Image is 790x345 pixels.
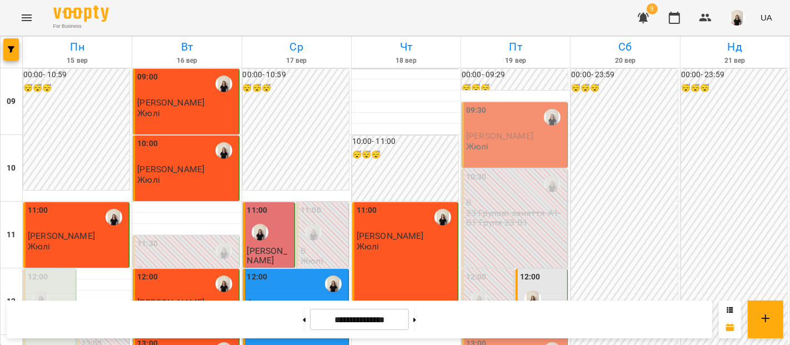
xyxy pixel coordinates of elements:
img: Жюлі [524,291,541,307]
span: [PERSON_NAME] [357,231,424,241]
span: [PERSON_NAME] [247,246,287,266]
h6: 00:00 - 23:59 [681,69,787,81]
p: 0 [137,264,236,274]
h6: Сб [572,38,678,56]
label: 12:00 [28,271,48,283]
h6: 19 вер [463,56,568,66]
h6: Нд [682,38,788,56]
h6: Вт [134,38,239,56]
span: [PERSON_NAME] [28,231,95,241]
h6: 😴😴😴 [352,149,458,161]
h6: 00:00 - 10:59 [23,69,129,81]
img: a3bfcddf6556b8c8331b99a2d66cc7fb.png [729,10,745,26]
span: [PERSON_NAME] [137,97,204,108]
h6: 😴😴😴 [23,82,129,94]
label: 09:30 [466,104,487,117]
span: 9 [647,3,658,14]
button: Menu [13,4,40,31]
span: [PERSON_NAME] [137,164,204,174]
h6: Пн [24,38,130,56]
h6: 18 вер [353,56,459,66]
label: 11:30 [137,238,158,250]
label: 09:00 [137,71,158,83]
img: Жюлі [216,142,232,159]
label: 10:00 [137,138,158,150]
h6: 😴😴😴 [462,82,568,94]
img: Жюлі [216,242,232,259]
img: Жюлі [305,224,322,241]
h6: 16 вер [134,56,239,66]
p: Жюлі [137,175,160,184]
label: 10:30 [466,171,487,183]
img: Жюлі [252,224,268,241]
p: 23 Групові заняття А1-В1 Група 23 B1 [466,208,565,228]
button: UA [756,7,777,28]
img: Жюлі [216,76,232,92]
img: Жюлі [106,209,122,226]
span: UA [761,12,772,23]
p: індивідуальне заняття 50 хв [247,266,293,294]
label: 12:00 [247,271,268,283]
h6: 10:00 - 11:00 [352,136,458,148]
label: 12:00 [520,271,541,283]
h6: 10 [7,162,16,174]
label: 12:00 [137,271,158,283]
h6: 😴😴😴 [681,82,787,94]
img: Жюлі [434,209,451,226]
h6: 21 вер [682,56,788,66]
span: For Business [53,23,109,30]
p: Жюлі [28,242,51,251]
h6: 17 вер [244,56,349,66]
label: 11:00 [28,204,48,217]
img: Жюлі [544,109,561,126]
span: [PERSON_NAME] [466,131,533,141]
h6: 00:00 - 09:29 [462,69,568,81]
h6: 20 вер [572,56,678,66]
img: Жюлі [471,291,487,307]
label: 12:00 [466,271,487,283]
p: Жюлі [466,142,489,151]
p: 0 [301,246,346,256]
label: 11:00 [301,204,321,217]
h6: 09 [7,96,16,108]
h6: 😴😴😴 [243,82,349,94]
h6: Ср [244,38,349,56]
label: 11:00 [357,204,377,217]
h6: Пт [463,38,568,56]
h6: 😴😴😴 [571,82,677,94]
p: Жюлі [301,256,323,266]
h6: 00:00 - 23:59 [571,69,677,81]
h6: 15 вер [24,56,130,66]
h6: 11 [7,229,16,241]
p: Жюлі [357,242,379,251]
img: Жюлі [32,291,49,307]
img: Жюлі [216,276,232,292]
p: Жюлі [137,108,160,118]
img: Жюлі [325,276,342,292]
h6: Чт [353,38,459,56]
label: 11:00 [247,204,268,217]
img: Жюлі [544,176,561,192]
p: 0 [466,198,565,207]
h6: 00:00 - 10:59 [243,69,349,81]
img: Voopty Logo [53,6,109,22]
